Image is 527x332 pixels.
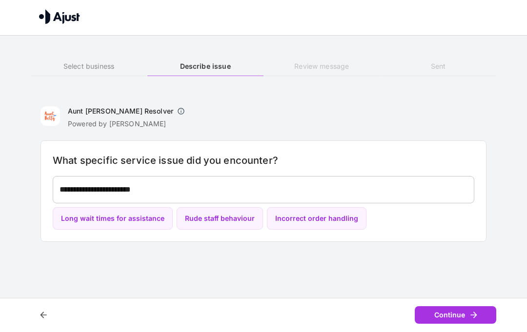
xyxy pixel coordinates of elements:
p: Powered by [PERSON_NAME] [68,119,189,129]
h6: Describe issue [147,61,263,72]
button: Long wait times for assistance [53,208,173,231]
img: Ajust [39,10,80,24]
button: Continue [415,307,496,325]
button: Rude staff behaviour [177,208,263,231]
h6: What specific service issue did you encounter? [53,153,474,169]
h6: Sent [380,61,496,72]
h6: Aunt [PERSON_NAME] Resolver [68,107,173,117]
h6: Review message [263,61,380,72]
img: Aunt Betty [41,107,60,126]
h6: Select business [31,61,147,72]
button: Incorrect order handling [267,208,366,231]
